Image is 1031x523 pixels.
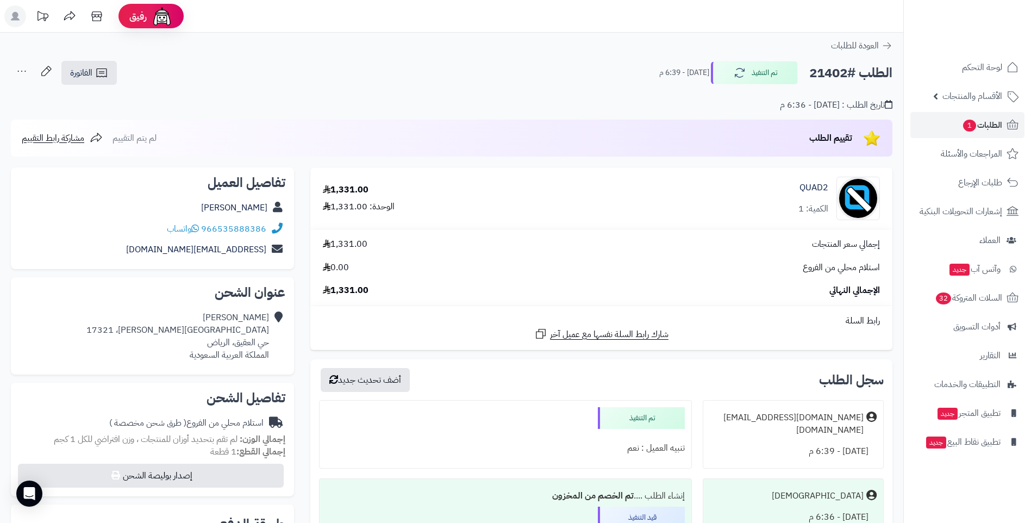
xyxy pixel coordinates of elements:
[812,238,880,251] span: إجمالي سعر المنتجات
[934,377,1001,392] span: التطبيقات والخدمات
[819,373,884,387] h3: سجل الطلب
[16,481,42,507] div: Open Intercom Messenger
[20,286,285,299] h2: عنوان الشحن
[925,434,1001,450] span: تطبيق نقاط البيع
[323,184,368,196] div: 1,331.00
[831,39,892,52] a: العودة للطلبات
[323,238,367,251] span: 1,331.00
[780,99,892,111] div: تاريخ الطلب : [DATE] - 6:36 م
[210,445,285,458] small: 1 قطعة
[910,343,1024,369] a: التقارير
[829,284,880,297] span: الإجمالي النهائي
[323,261,349,274] span: 0.00
[910,256,1024,282] a: وآتس آبجديد
[910,400,1024,426] a: تطبيق المتجرجديد
[809,132,852,145] span: تقييم الطلب
[315,315,888,327] div: رابط السلة
[236,445,285,458] strong: إجمالي القطع:
[550,328,668,341] span: شارك رابط السلة نفسها مع عميل آخر
[710,412,864,437] div: [DOMAIN_NAME][EMAIL_ADDRESS][DOMAIN_NAME]
[326,485,685,507] div: إنشاء الطلب ....
[534,327,668,341] a: شارك رابط السلة نفسها مع عميل آخر
[958,175,1002,190] span: طلبات الإرجاع
[938,408,958,420] span: جديد
[957,30,1021,53] img: logo-2.png
[552,489,634,502] b: تم الخصم من المخزون
[22,132,103,145] a: مشاركة رابط التقييم
[240,433,285,446] strong: إجمالي الوزن:
[910,54,1024,80] a: لوحة التحكم
[910,371,1024,397] a: التطبيقات والخدمات
[20,176,285,189] h2: تفاصيل العميل
[711,61,798,84] button: تم التنفيذ
[941,146,1002,161] span: المراجعات والأسئلة
[949,264,970,276] span: جديد
[962,117,1002,133] span: الطلبات
[86,312,269,361] div: [PERSON_NAME] [GEOGRAPHIC_DATA][PERSON_NAME]، 17321 حي العقيق، الرياض المملكة العربية السعودية
[920,204,1002,219] span: إشعارات التحويلات البنكية
[109,417,264,429] div: استلام محلي من الفروع
[29,5,56,30] a: تحديثات المنصة
[910,227,1024,253] a: العملاء
[803,261,880,274] span: استلام محلي من الفروع
[799,182,828,194] a: QUAD2
[598,407,685,429] div: تم التنفيذ
[942,89,1002,104] span: الأقسام والمنتجات
[201,222,266,235] a: 966535888386
[936,406,1001,421] span: تطبيق المتجر
[979,233,1001,248] span: العملاء
[18,464,284,488] button: إصدار بوليصة الشحن
[962,60,1002,75] span: لوحة التحكم
[126,243,266,256] a: [EMAIL_ADDRESS][DOMAIN_NAME]
[710,441,877,462] div: [DATE] - 6:39 م
[837,177,879,220] img: no_image-90x90.png
[831,39,879,52] span: العودة للطلبات
[926,437,946,449] span: جديد
[109,416,186,429] span: ( طرق شحن مخصصة )
[129,10,147,23] span: رفيق
[201,201,267,214] a: [PERSON_NAME]
[151,5,173,27] img: ai-face.png
[70,66,92,79] span: الفاتورة
[326,438,685,459] div: تنبيه العميل : نعم
[953,319,1001,334] span: أدوات التسويق
[963,120,976,132] span: 1
[809,62,892,84] h2: الطلب #21402
[113,132,157,145] span: لم يتم التقييم
[910,112,1024,138] a: الطلبات1
[910,314,1024,340] a: أدوات التسويق
[910,429,1024,455] a: تطبيق نقاط البيعجديد
[54,433,238,446] span: لم تقم بتحديد أوزان للمنتجات ، وزن افتراضي للكل 1 كجم
[910,141,1024,167] a: المراجعات والأسئلة
[22,132,84,145] span: مشاركة رابط التقييم
[798,203,828,215] div: الكمية: 1
[167,222,199,235] a: واتساب
[910,170,1024,196] a: طلبات الإرجاع
[659,67,709,78] small: [DATE] - 6:39 م
[948,261,1001,277] span: وآتس آب
[936,292,951,304] span: 32
[20,391,285,404] h2: تفاصيل الشحن
[61,61,117,85] a: الفاتورة
[323,201,395,213] div: الوحدة: 1,331.00
[980,348,1001,363] span: التقارير
[935,290,1002,306] span: السلات المتروكة
[323,284,368,297] span: 1,331.00
[910,198,1024,225] a: إشعارات التحويلات البنكية
[910,285,1024,311] a: السلات المتروكة32
[772,490,864,502] div: [DEMOGRAPHIC_DATA]
[321,368,410,392] button: أضف تحديث جديد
